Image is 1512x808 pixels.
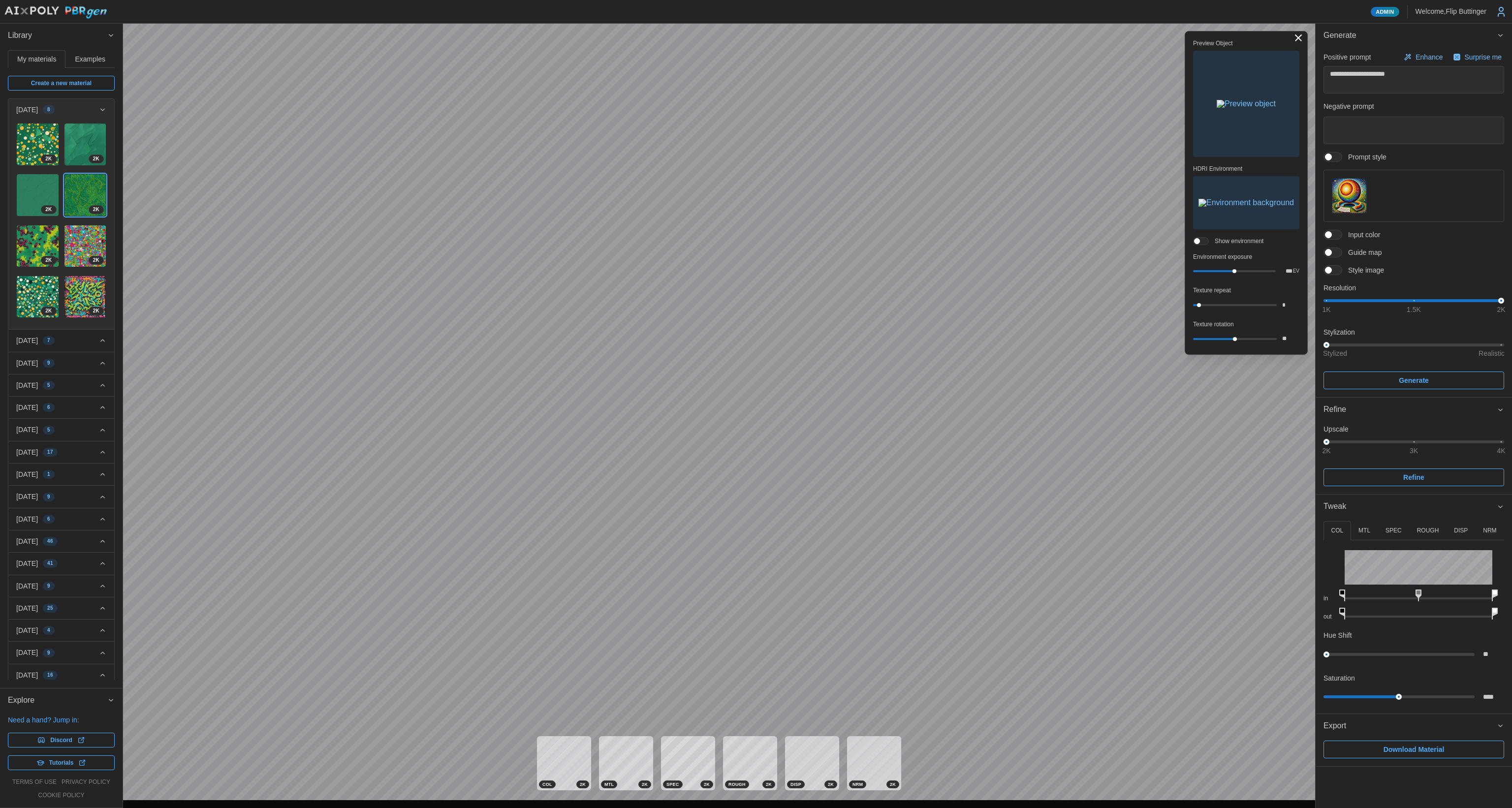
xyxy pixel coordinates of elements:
[8,755,115,770] a: Tutorials
[1323,52,1371,62] p: Positive prompt
[64,276,106,318] img: kFAVXPqSq6MTIR6dnZhk
[1193,165,1299,173] p: HDRI Environment
[1454,527,1468,535] p: DISP
[766,781,772,788] span: 2 K
[8,642,114,663] button: [DATE]9
[1332,178,1367,213] button: Prompt style
[728,781,746,788] span: ROUGH
[64,124,106,165] img: Ck5FOvpbzzOl0AbKM0QK
[16,336,38,345] p: [DATE]
[1323,495,1497,519] span: Tweak
[1416,52,1445,62] p: Enhance
[16,174,59,217] a: mB12EwlOlevNSpmLS3hD2K
[16,123,59,166] a: auwOVsfBwq5TGTtxqGuv2K
[16,492,38,501] p: [DATE]
[1323,327,1504,337] p: Stylization
[8,664,114,686] button: [DATE]16
[666,781,679,788] span: SPEC
[1450,50,1504,64] button: Surprise me
[8,597,114,619] button: [DATE]25
[93,256,99,264] span: 2 K
[1209,237,1263,245] span: Show environment
[1483,527,1496,535] p: NRM
[49,756,74,770] span: Tutorials
[93,206,99,214] span: 2 K
[45,256,52,264] span: 2 K
[50,733,72,747] span: Discord
[16,625,38,635] p: [DATE]
[1198,199,1294,207] img: Environment background
[8,352,114,374] button: [DATE]9
[64,174,106,216] img: zkRWPHsvJxZt1d3JF913
[47,649,50,657] span: 9
[64,174,107,217] a: zkRWPHsvJxZt1d3JF9132K
[93,155,99,163] span: 2 K
[8,397,114,418] button: [DATE]6
[4,6,107,19] img: AIxPoly PBRgen
[31,76,92,90] span: Create a new material
[1332,179,1366,213] img: Prompt style
[17,225,59,267] img: y4AdM5RZVywGJQfwlKc7
[1399,372,1429,389] span: Generate
[1323,594,1337,603] p: in
[8,419,114,440] button: [DATE]5
[47,515,50,523] span: 6
[1323,468,1504,486] button: Refine
[1401,50,1445,64] button: Enhance
[1403,469,1424,486] span: Refine
[852,781,863,788] span: NRM
[542,781,552,788] span: COL
[47,493,50,501] span: 9
[17,174,59,216] img: mB12EwlOlevNSpmLS3hD
[16,514,38,524] p: [DATE]
[1316,738,1512,766] div: Export
[1323,673,1355,683] p: Saturation
[16,380,38,390] p: [DATE]
[890,781,896,788] span: 2 K
[47,671,53,679] span: 16
[1316,714,1512,738] button: Export
[16,276,59,318] a: lRwBITwVU7KgtZhfn7BC2K
[16,603,38,613] p: [DATE]
[1323,613,1337,621] p: out
[64,225,107,268] a: l7QKFrcZMA8BVAMVNtrh2K
[704,781,710,788] span: 2 K
[1316,422,1512,494] div: Refine
[8,575,114,597] button: [DATE]9
[1323,714,1497,738] span: Export
[604,781,614,788] span: MTL
[16,581,38,591] p: [DATE]
[12,778,57,786] a: terms of use
[75,56,105,62] span: Examples
[1193,253,1299,261] p: Environment exposure
[16,648,38,657] p: [DATE]
[16,425,38,435] p: [DATE]
[47,470,50,478] span: 1
[8,24,107,48] span: Library
[16,358,38,368] p: [DATE]
[8,715,115,725] p: Need a hand? Jump in:
[47,537,53,545] span: 46
[1386,527,1402,535] p: SPEC
[1358,527,1370,535] p: MTL
[17,276,59,318] img: lRwBITwVU7KgtZhfn7BC
[62,778,110,786] a: privacy policy
[1331,527,1343,535] p: COL
[580,781,586,788] span: 2 K
[1316,519,1512,714] div: Tweak
[64,276,107,318] a: kFAVXPqSq6MTIR6dnZhk2K
[47,381,50,389] span: 5
[1323,372,1504,389] button: Generate
[1342,152,1386,162] span: Prompt style
[8,464,114,485] button: [DATE]1
[64,123,107,166] a: Ck5FOvpbzzOl0AbKM0QK2K
[1193,39,1299,48] p: Preview Object
[16,105,38,115] p: [DATE]
[8,553,114,574] button: [DATE]41
[8,99,114,121] button: [DATE]8
[16,559,38,568] p: [DATE]
[8,441,114,463] button: [DATE]17
[8,330,114,351] button: [DATE]7
[47,448,53,456] span: 17
[1193,286,1299,295] p: Texture repeat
